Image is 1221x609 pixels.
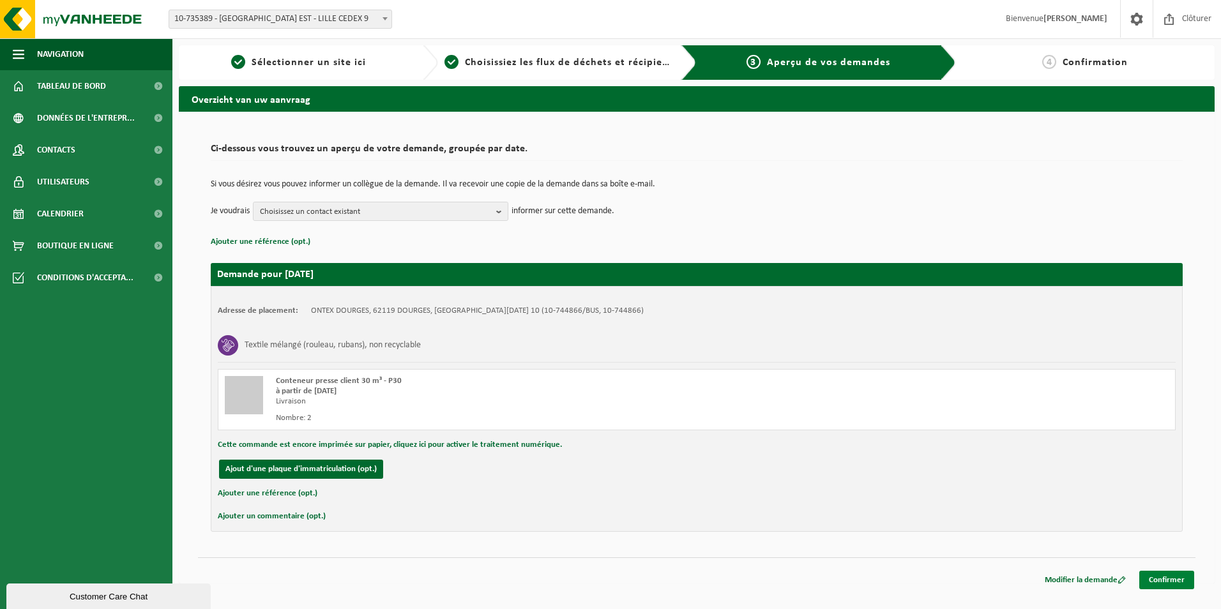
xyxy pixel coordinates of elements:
[37,262,133,294] span: Conditions d'accepta...
[219,460,383,479] button: Ajout d'une plaque d'immatriculation (opt.)
[311,306,644,316] td: ONTEX DOURGES, 62119 DOURGES, [GEOGRAPHIC_DATA][DATE] 10 (10-744866/BUS, 10-744866)
[37,38,84,70] span: Navigation
[252,57,366,68] span: Sélectionner un site ici
[1139,571,1194,589] a: Confirmer
[211,180,1183,189] p: Si vous désirez vous pouvez informer un collègue de la demande. Il va recevoir une copie de la de...
[218,437,562,453] button: Cette commande est encore imprimée sur papier, cliquez ici pour activer le traitement numérique.
[1035,571,1135,589] a: Modifier la demande
[6,581,213,609] iframe: chat widget
[253,202,508,221] button: Choisissez un contact existant
[444,55,672,70] a: 2Choisissiez les flux de déchets et récipients
[37,166,89,198] span: Utilisateurs
[169,10,392,29] span: 10-735389 - SUEZ RV NORD EST - LILLE CEDEX 9
[444,55,459,69] span: 2
[169,10,391,28] span: 10-735389 - SUEZ RV NORD EST - LILLE CEDEX 9
[276,387,337,395] strong: à partir de [DATE]
[1063,57,1128,68] span: Confirmation
[218,306,298,315] strong: Adresse de placement:
[276,413,748,423] div: Nombre: 2
[767,57,890,68] span: Aperçu de vos demandes
[231,55,245,69] span: 1
[185,55,413,70] a: 1Sélectionner un site ici
[179,86,1215,111] h2: Overzicht van uw aanvraag
[211,234,310,250] button: Ajouter une référence (opt.)
[217,269,314,280] strong: Demande pour [DATE]
[465,57,678,68] span: Choisissiez les flux de déchets et récipients
[218,508,326,525] button: Ajouter un commentaire (opt.)
[1043,14,1107,24] strong: [PERSON_NAME]
[747,55,761,69] span: 3
[37,134,75,166] span: Contacts
[512,202,614,221] p: informer sur cette demande.
[211,202,250,221] p: Je voudrais
[276,396,748,407] div: Livraison
[218,485,317,502] button: Ajouter une référence (opt.)
[37,102,135,134] span: Données de l'entrepr...
[37,70,106,102] span: Tableau de bord
[37,198,84,230] span: Calendrier
[245,335,421,356] h3: Textile mélangé (rouleau, rubans), non recyclable
[276,377,402,385] span: Conteneur presse client 30 m³ - P30
[260,202,491,222] span: Choisissez un contact existant
[211,144,1183,161] h2: Ci-dessous vous trouvez un aperçu de votre demande, groupée par date.
[37,230,114,262] span: Boutique en ligne
[1042,55,1056,69] span: 4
